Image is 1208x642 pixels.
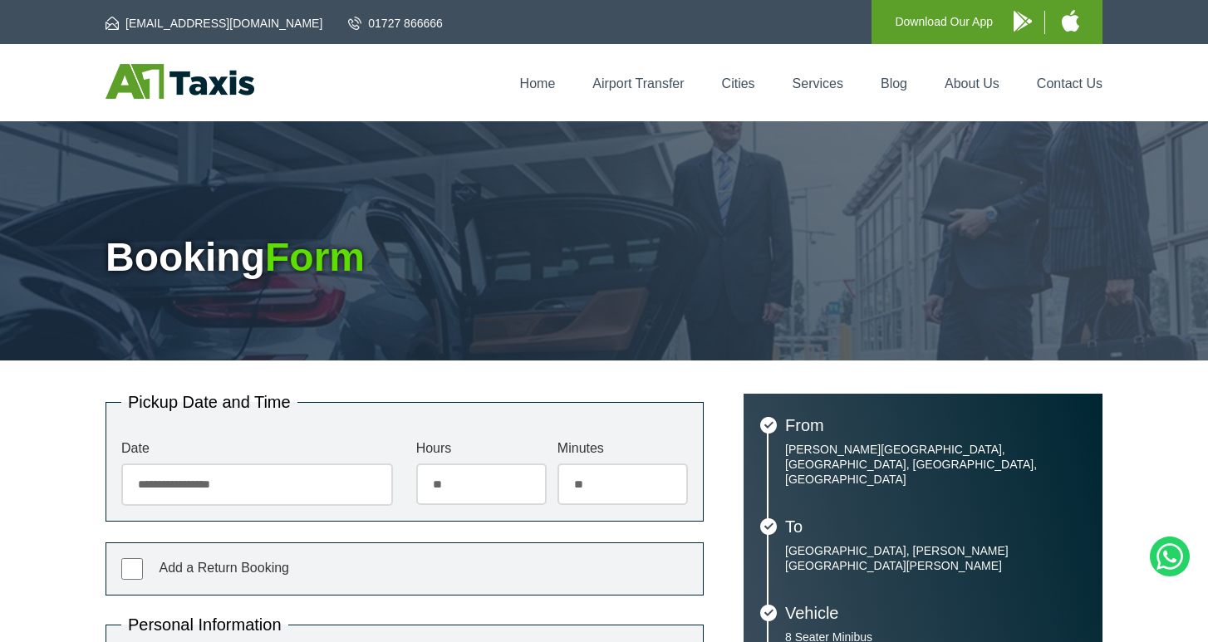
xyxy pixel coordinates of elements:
a: 01727 866666 [348,15,443,32]
a: Blog [881,76,907,91]
input: Add a Return Booking [121,558,143,580]
p: [GEOGRAPHIC_DATA], [PERSON_NAME][GEOGRAPHIC_DATA][PERSON_NAME] [785,543,1086,573]
a: Cities [722,76,755,91]
a: Contact Us [1037,76,1102,91]
h3: To [785,518,1086,535]
a: Services [793,76,843,91]
p: Download Our App [895,12,993,32]
p: [PERSON_NAME][GEOGRAPHIC_DATA], [GEOGRAPHIC_DATA], [GEOGRAPHIC_DATA], [GEOGRAPHIC_DATA] [785,442,1086,487]
legend: Personal Information [121,616,288,633]
label: Hours [416,442,547,455]
img: A1 Taxis Android App [1014,11,1032,32]
h3: Vehicle [785,605,1086,621]
a: About Us [945,76,999,91]
h3: From [785,417,1086,434]
a: Home [520,76,556,91]
h1: Booking [106,238,1102,277]
a: Airport Transfer [592,76,684,91]
legend: Pickup Date and Time [121,394,297,410]
label: Date [121,442,393,455]
img: A1 Taxis iPhone App [1062,10,1079,32]
span: Form [265,235,365,279]
span: Add a Return Booking [159,561,289,575]
img: A1 Taxis St Albans LTD [106,64,254,99]
a: [EMAIL_ADDRESS][DOMAIN_NAME] [106,15,322,32]
label: Minutes [557,442,688,455]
